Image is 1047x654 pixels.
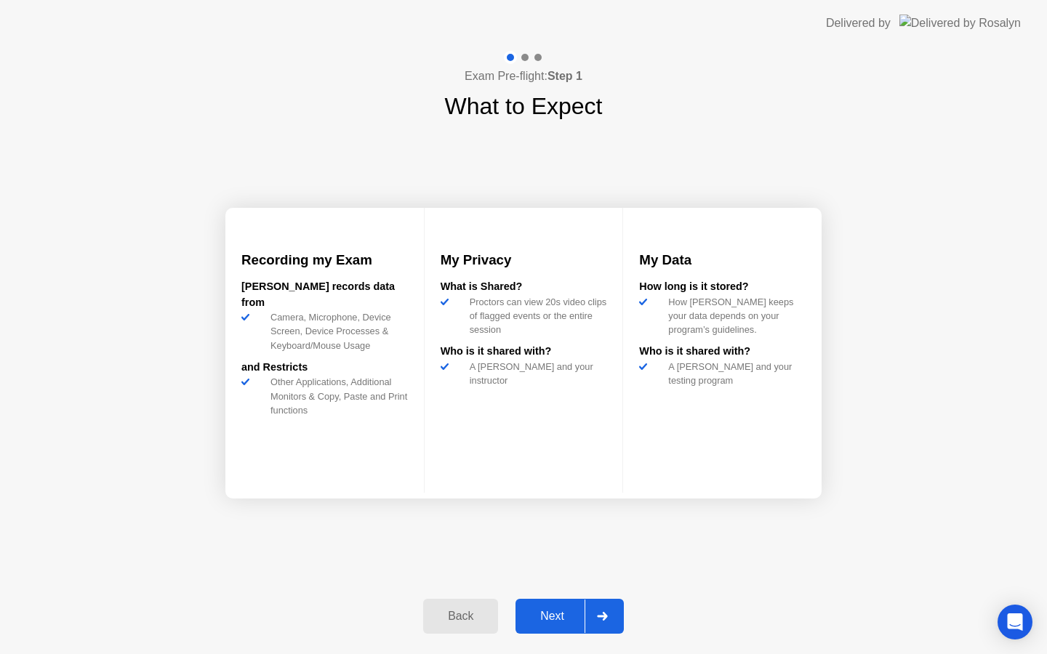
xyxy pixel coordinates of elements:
div: A [PERSON_NAME] and your instructor [464,360,607,387]
div: Who is it shared with? [441,344,607,360]
div: Open Intercom Messenger [998,605,1032,639]
h4: Exam Pre-flight: [465,68,582,85]
img: Delivered by Rosalyn [899,15,1021,31]
div: Proctors can view 20s video clips of flagged events or the entire session [464,295,607,337]
button: Next [516,599,624,634]
div: A [PERSON_NAME] and your testing program [662,360,806,387]
div: Who is it shared with? [639,344,806,360]
h3: My Privacy [441,250,607,270]
button: Back [423,599,498,634]
h1: What to Expect [445,89,603,124]
h3: Recording my Exam [241,250,408,270]
h3: My Data [639,250,806,270]
div: How [PERSON_NAME] keeps your data depends on your program’s guidelines. [662,295,806,337]
div: Next [520,610,585,623]
b: Step 1 [547,70,582,82]
div: and Restricts [241,360,408,376]
div: Camera, Microphone, Device Screen, Device Processes & Keyboard/Mouse Usage [265,310,408,352]
div: [PERSON_NAME] records data from [241,279,408,310]
div: How long is it stored? [639,279,806,295]
div: What is Shared? [441,279,607,295]
div: Delivered by [826,15,891,32]
div: Back [428,610,494,623]
div: Other Applications, Additional Monitors & Copy, Paste and Print functions [265,375,408,417]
